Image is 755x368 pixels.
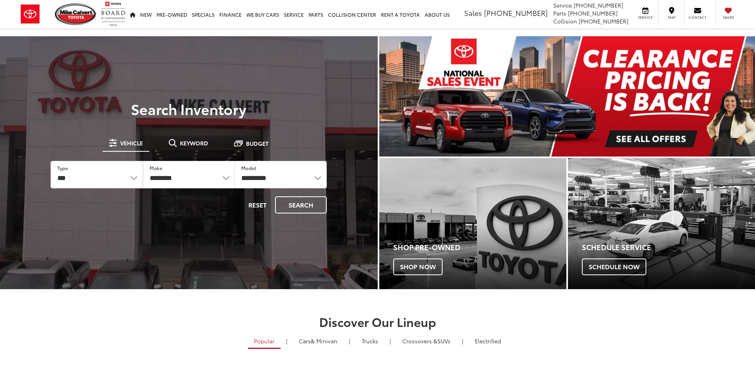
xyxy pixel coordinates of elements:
[347,337,352,345] li: |
[568,9,618,17] span: [PHONE_NUMBER]
[55,3,97,25] img: Mike Calvert Toyota
[469,334,507,348] a: Electrified
[402,337,437,345] span: Crossovers &
[388,337,393,345] li: |
[568,158,755,289] a: Schedule Service Schedule Now
[246,141,269,146] span: Budget
[150,164,162,171] label: Make
[396,334,457,348] a: SUVs
[248,334,281,349] a: Popular
[57,164,68,171] label: Type
[553,9,566,17] span: Parts
[393,243,566,251] h4: Shop Pre-Owned
[582,243,755,251] h4: Schedule Service
[574,1,623,9] span: [PHONE_NUMBER]
[689,15,706,20] span: Contact
[484,8,548,18] span: [PHONE_NUMBER]
[553,17,577,25] span: Collision
[553,1,572,9] span: Service
[242,196,273,213] button: Reset
[241,164,256,171] label: Model
[180,140,208,146] span: Keyword
[311,337,338,345] span: & Minivan
[393,258,443,275] span: Shop Now
[33,101,344,117] h3: Search Inventory
[356,334,384,348] a: Trucks
[636,15,654,20] span: Service
[464,8,482,18] span: Sales
[379,158,566,289] div: Toyota
[97,315,658,328] h2: Discover Our Lineup
[275,196,327,213] button: Search
[284,337,289,345] li: |
[582,258,646,275] span: Schedule Now
[579,17,628,25] span: [PHONE_NUMBER]
[460,337,465,345] li: |
[663,15,680,20] span: Map
[379,158,566,289] a: Shop Pre-Owned Shop Now
[293,334,343,348] a: Cars
[120,140,143,146] span: Vehicle
[568,158,755,289] div: Toyota
[720,15,737,20] span: Saved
